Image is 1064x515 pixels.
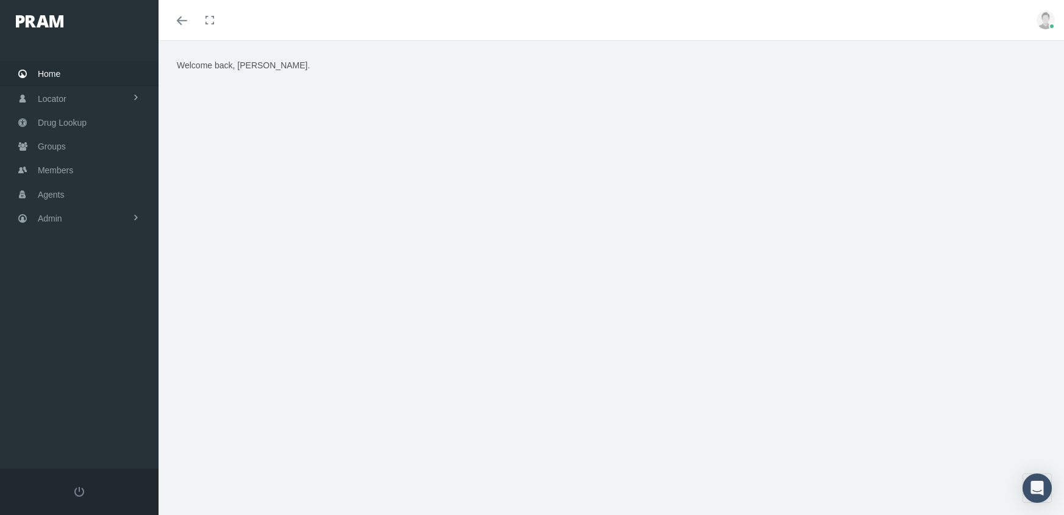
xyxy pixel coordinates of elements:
[177,60,310,70] span: Welcome back, [PERSON_NAME].
[38,87,66,110] span: Locator
[38,207,62,230] span: Admin
[38,62,60,85] span: Home
[38,159,73,182] span: Members
[38,135,66,158] span: Groups
[38,111,87,134] span: Drug Lookup
[38,183,65,206] span: Agents
[1023,474,1052,503] div: Open Intercom Messenger
[1037,11,1055,29] img: user-placeholder.jpg
[16,15,63,27] img: PRAM_20_x_78.png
